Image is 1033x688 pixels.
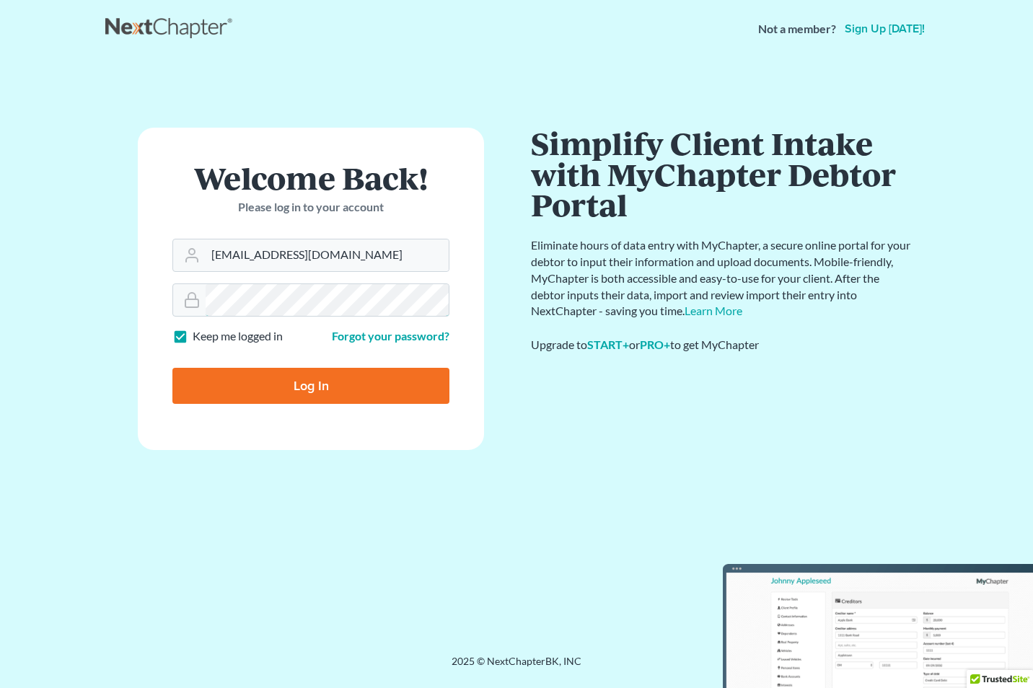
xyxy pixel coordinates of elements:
[172,162,449,193] h1: Welcome Back!
[587,338,629,351] a: START+
[206,239,449,271] input: Email Address
[193,328,283,345] label: Keep me logged in
[842,23,928,35] a: Sign up [DATE]!
[105,654,928,680] div: 2025 © NextChapterBK, INC
[172,199,449,216] p: Please log in to your account
[685,304,742,317] a: Learn More
[531,237,913,319] p: Eliminate hours of data entry with MyChapter, a secure online portal for your debtor to input the...
[332,329,449,343] a: Forgot your password?
[531,128,913,220] h1: Simplify Client Intake with MyChapter Debtor Portal
[531,337,913,353] div: Upgrade to or to get MyChapter
[758,21,836,38] strong: Not a member?
[172,368,449,404] input: Log In
[640,338,670,351] a: PRO+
